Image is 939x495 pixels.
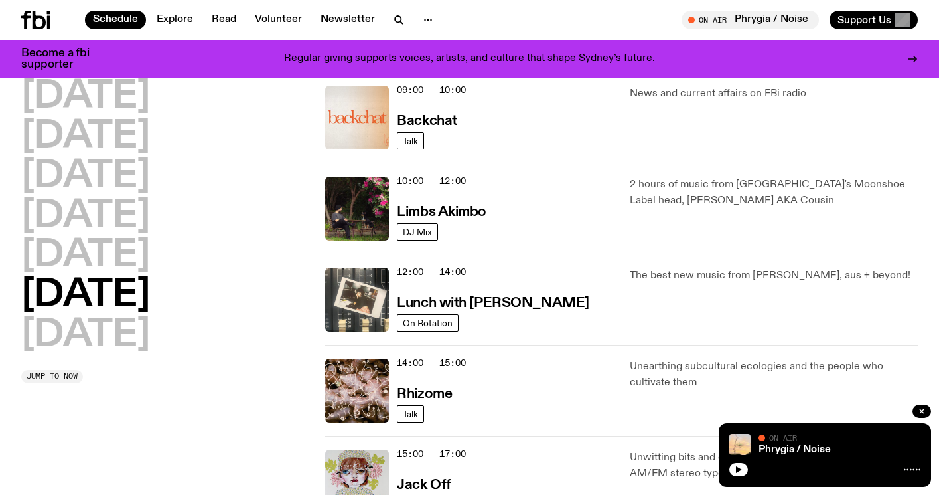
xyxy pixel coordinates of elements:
[325,268,389,332] img: A polaroid of Ella Avni in the studio on top of the mixer which is also located in the studio.
[21,317,150,354] button: [DATE]
[630,359,918,391] p: Unearthing subcultural ecologies and the people who cultivate them
[397,112,457,128] a: Backchat
[21,237,150,274] button: [DATE]
[325,359,389,423] img: A close up picture of a bunch of ginger roots. Yellow squiggles with arrows, hearts and dots are ...
[397,314,459,332] a: On Rotation
[403,409,418,419] span: Talk
[397,476,451,492] a: Jack Off
[397,175,466,187] span: 10:00 - 12:00
[397,294,589,310] a: Lunch with [PERSON_NAME]
[630,86,918,102] p: News and current affairs on FBi radio
[769,433,797,442] span: On Air
[325,177,389,241] img: Jackson sits at an outdoor table, legs crossed and gazing at a black and brown dog also sitting a...
[397,296,589,310] h3: Lunch with [PERSON_NAME]
[830,11,918,29] button: Support Us
[21,158,150,195] button: [DATE]
[397,114,457,128] h3: Backchat
[21,118,150,155] button: [DATE]
[21,370,83,383] button: Jump to now
[630,268,918,284] p: The best new music from [PERSON_NAME], aus + beyond!
[85,11,146,29] a: Schedule
[21,78,150,116] button: [DATE]
[284,53,655,65] p: Regular giving supports voices, artists, and culture that shape Sydney’s future.
[397,448,466,460] span: 15:00 - 17:00
[630,450,918,482] p: Unwitting bits and class action with Sydney's antidote to AM/FM stereo types, [PERSON_NAME].
[247,11,310,29] a: Volunteer
[21,198,150,235] button: [DATE]
[397,203,486,219] a: Limbs Akimbo
[397,385,452,401] a: Rhizome
[403,136,418,146] span: Talk
[204,11,244,29] a: Read
[397,357,466,369] span: 14:00 - 15:00
[758,445,831,455] a: Phrygia / Noise
[397,205,486,219] h3: Limbs Akimbo
[397,405,424,423] a: Talk
[27,373,78,380] span: Jump to now
[403,227,432,237] span: DJ Mix
[397,223,438,241] a: DJ Mix
[21,277,150,314] button: [DATE]
[397,387,452,401] h3: Rhizome
[682,11,819,29] button: On AirPhrygia / Noise
[397,478,451,492] h3: Jack Off
[313,11,383,29] a: Newsletter
[403,318,453,328] span: On Rotation
[397,132,424,149] a: Talk
[837,14,891,26] span: Support Us
[149,11,201,29] a: Explore
[630,177,918,209] p: 2 hours of music from [GEOGRAPHIC_DATA]'s Moonshoe Label head, [PERSON_NAME] AKA Cousin
[397,84,466,96] span: 09:00 - 10:00
[21,48,106,70] h3: Become a fbi supporter
[397,266,466,278] span: 12:00 - 14:00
